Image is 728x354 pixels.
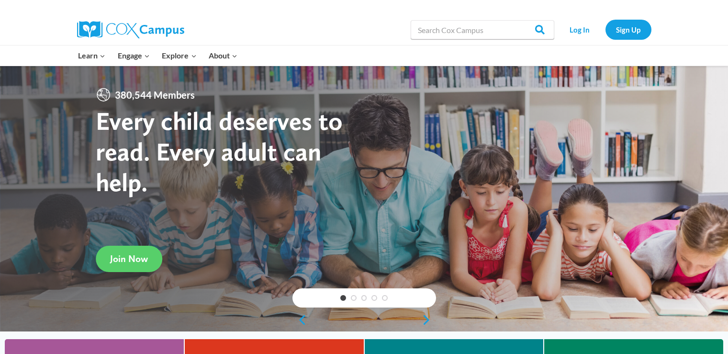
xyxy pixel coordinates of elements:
img: Cox Campus [77,21,184,38]
a: Join Now [96,246,162,272]
a: previous [292,314,307,326]
span: 380,544 Members [111,87,199,103]
a: Sign Up [605,20,651,39]
span: Engage [118,49,150,62]
div: content slider buttons [292,310,436,330]
a: 3 [361,295,367,301]
nav: Secondary Navigation [559,20,651,39]
span: About [209,49,237,62]
a: 4 [371,295,377,301]
span: Join Now [110,253,148,264]
a: 2 [351,295,357,301]
nav: Primary Navigation [72,46,244,66]
a: 5 [382,295,388,301]
a: Log In [559,20,601,39]
span: Learn [78,49,105,62]
span: Explore [162,49,196,62]
input: Search Cox Campus [411,20,554,39]
strong: Every child deserves to read. Every adult can help. [96,105,343,197]
a: next [422,314,436,326]
a: 1 [340,295,346,301]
